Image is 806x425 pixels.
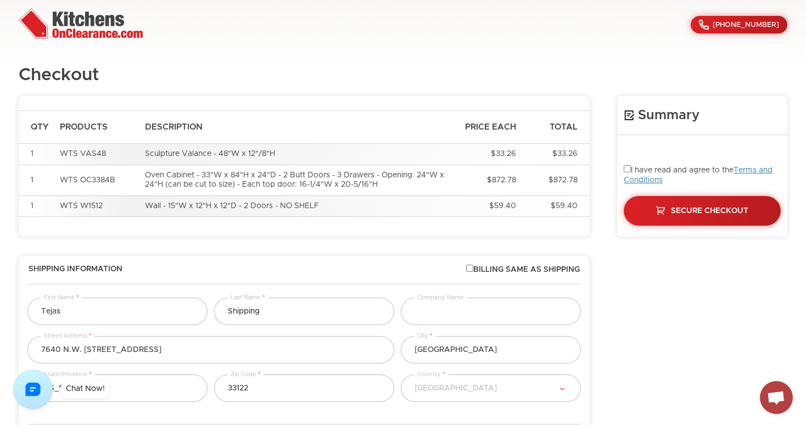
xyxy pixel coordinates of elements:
[19,66,99,85] h1: Checkout
[19,165,54,195] td: 1
[624,165,781,226] div: I have read and agree to the
[139,144,454,165] td: Sculpture Valance - 48"W x 12"/8"H
[19,195,54,217] td: 1
[713,21,779,29] span: [PHONE_NUMBER]
[19,111,54,144] th: Qty
[624,166,773,184] a: Terms and Conditions
[19,144,54,165] td: 1
[454,144,522,165] td: $33.26
[54,165,139,195] td: WTS OC3384B
[624,107,781,124] h4: Summary
[760,381,793,414] a: Open chat
[522,111,590,144] th: Total
[691,16,787,33] a: [PHONE_NUMBER]
[66,385,105,393] div: Chat Now!
[13,370,53,409] img: Chat with us
[54,111,139,144] th: Products
[29,265,122,275] span: Shipping Information
[19,8,143,38] img: Kitchens On Clearance
[466,265,580,275] span: Billing same as Shipping
[139,195,454,217] td: Wall - 15"W x 12"H x 12"D - 2 Doors - NO SHELF
[522,144,590,165] td: $33.26
[671,207,748,215] span: Secure Checkout
[522,195,590,217] td: $59.40
[522,165,590,195] td: $872.78
[54,144,139,165] td: WTS VAS48
[454,165,522,195] td: $872.78
[139,165,454,195] td: Oven Cabinet - 33"W x 84"H x 24"D - 2 Butt Doors - 3 Drawers - Opening: 24"W x 24"H (can be cut t...
[454,111,522,144] th: Price Each
[454,195,522,217] td: $59.40
[139,111,454,144] th: Description
[54,195,139,217] td: WTS W1512
[624,196,781,226] a: Secure Checkout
